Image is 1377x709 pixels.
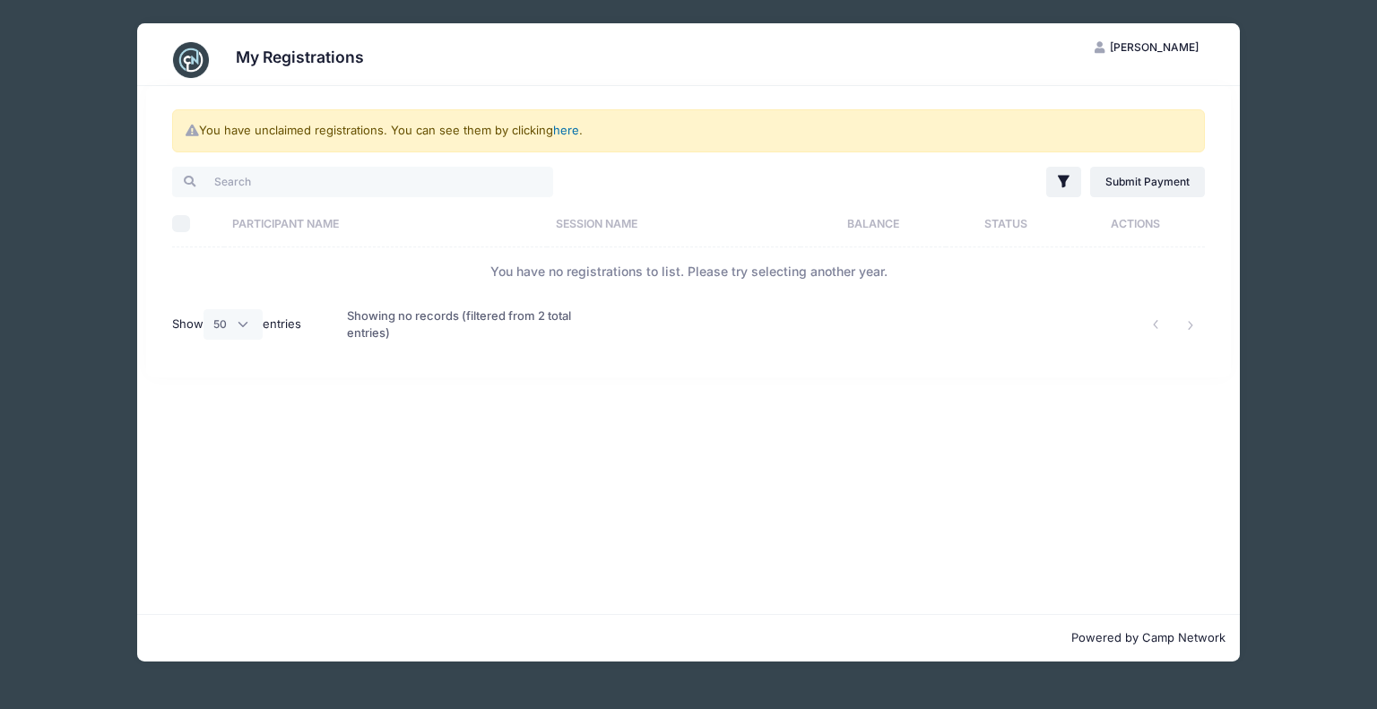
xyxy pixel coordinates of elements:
[547,200,800,247] th: Session Name: activate to sort column ascending
[172,200,224,247] th: Select All
[1079,32,1214,63] button: [PERSON_NAME]
[553,123,579,137] a: here
[946,200,1066,247] th: Status: activate to sort column ascending
[347,296,592,354] div: Showing no records (filtered from 2 total entries)
[1067,200,1205,247] th: Actions: activate to sort column ascending
[173,42,209,78] img: CampNetwork
[172,247,1205,295] td: You have no registrations to list. Please try selecting another year.
[172,109,1205,152] div: You have unclaimed registrations. You can see them by clicking .
[801,200,947,247] th: Balance: activate to sort column ascending
[236,48,364,66] h3: My Registrations
[152,629,1225,647] p: Powered by Camp Network
[172,309,301,340] label: Show entries
[1110,40,1199,54] span: [PERSON_NAME]
[204,309,263,340] select: Showentries
[172,167,553,197] input: Search
[224,200,548,247] th: Participant Name: activate to sort column ascending
[1090,167,1206,197] a: Submit Payment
